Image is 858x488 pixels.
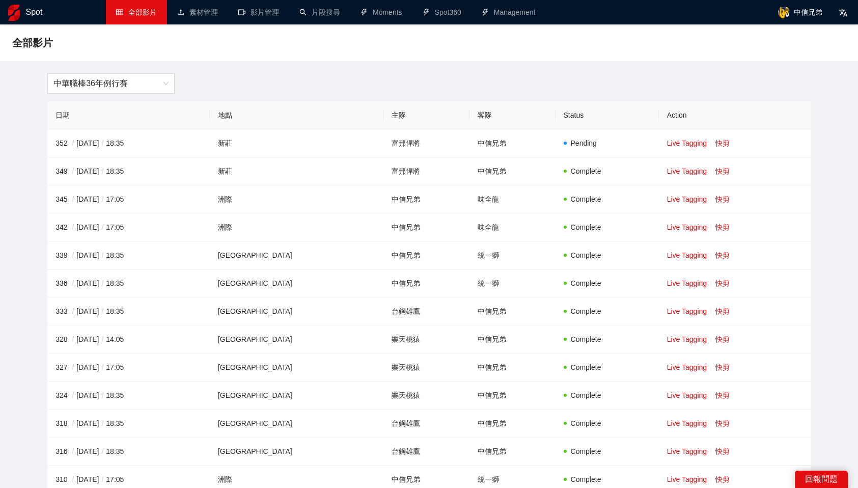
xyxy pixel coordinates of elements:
a: Live Tagging [667,447,707,455]
span: Complete [571,223,601,231]
a: 快剪 [715,335,730,343]
td: 統一獅 [469,269,556,297]
span: / [69,307,76,315]
a: Live Tagging [667,335,707,343]
td: 樂天桃猿 [383,326,469,354]
span: Complete [571,167,601,175]
span: / [69,167,76,175]
span: 全部影片 [12,35,53,51]
a: 快剪 [715,279,730,287]
span: Complete [571,475,601,483]
span: / [99,307,106,315]
span: / [69,251,76,259]
span: / [99,363,106,371]
span: Complete [571,447,601,455]
span: / [99,223,106,231]
a: Live Tagging [667,307,707,315]
span: / [99,475,106,483]
td: 中信兄弟 [469,297,556,326]
td: 352 [DATE] 18:35 [47,129,210,157]
th: 主隊 [383,101,469,129]
a: 快剪 [715,139,730,147]
span: / [69,279,76,287]
a: 快剪 [715,195,730,203]
td: 富邦悍將 [383,157,469,185]
span: / [99,251,106,259]
a: 快剪 [715,419,730,427]
span: / [99,279,106,287]
span: Pending [571,139,597,147]
td: 中信兄弟 [383,269,469,297]
a: upload素材管理 [177,8,218,16]
td: [GEOGRAPHIC_DATA] [210,297,383,326]
span: Complete [571,251,601,259]
td: 中信兄弟 [469,382,556,410]
a: thunderboltSpot360 [423,8,461,16]
td: 洲際 [210,213,383,241]
span: Complete [571,391,601,399]
span: / [99,447,106,455]
th: Status [556,101,659,129]
a: Live Tagging [667,251,707,259]
a: 快剪 [715,475,730,483]
span: / [69,139,76,147]
div: 回報問題 [795,471,848,488]
span: 全部影片 [128,8,157,16]
td: 台鋼雄鷹 [383,410,469,438]
span: table [116,9,123,16]
span: / [99,391,106,399]
td: [GEOGRAPHIC_DATA] [210,241,383,269]
td: 新莊 [210,129,383,157]
td: 328 [DATE] 14:05 [47,326,210,354]
td: 339 [DATE] 18:35 [47,241,210,269]
span: Complete [571,307,601,315]
a: 快剪 [715,167,730,175]
span: / [69,195,76,203]
span: Complete [571,419,601,427]
td: [GEOGRAPHIC_DATA] [210,438,383,466]
span: / [69,223,76,231]
td: 316 [DATE] 18:35 [47,438,210,466]
span: 中華職棒36年例行賽 [53,74,169,93]
td: 中信兄弟 [469,354,556,382]
td: 中信兄弟 [469,438,556,466]
a: Live Tagging [667,167,707,175]
td: 333 [DATE] 18:35 [47,297,210,326]
td: 中信兄弟 [383,241,469,269]
td: 336 [DATE] 18:35 [47,269,210,297]
td: [GEOGRAPHIC_DATA] [210,354,383,382]
span: / [69,391,76,399]
td: 台鋼雄鷹 [383,438,469,466]
td: 327 [DATE] 17:05 [47,354,210,382]
img: avatar [778,6,790,18]
span: / [69,419,76,427]
th: 日期 [47,101,210,129]
td: 中信兄弟 [383,213,469,241]
a: Live Tagging [667,195,707,203]
th: 客隊 [469,101,556,129]
a: Live Tagging [667,475,707,483]
th: Action [659,101,811,129]
span: / [99,195,106,203]
a: 快剪 [715,307,730,315]
td: 中信兄弟 [383,185,469,213]
a: 快剪 [715,447,730,455]
span: / [69,363,76,371]
a: thunderboltManagement [482,8,536,16]
td: 中信兄弟 [469,410,556,438]
span: / [69,447,76,455]
span: Complete [571,195,601,203]
span: Complete [571,363,601,371]
td: 318 [DATE] 18:35 [47,410,210,438]
td: 樂天桃猿 [383,382,469,410]
td: [GEOGRAPHIC_DATA] [210,410,383,438]
span: / [69,335,76,343]
a: 快剪 [715,223,730,231]
td: 中信兄弟 [469,157,556,185]
img: logo [8,5,20,21]
td: 新莊 [210,157,383,185]
a: search片段搜尋 [299,8,340,16]
td: 345 [DATE] 17:05 [47,185,210,213]
td: 349 [DATE] 18:35 [47,157,210,185]
td: [GEOGRAPHIC_DATA] [210,326,383,354]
